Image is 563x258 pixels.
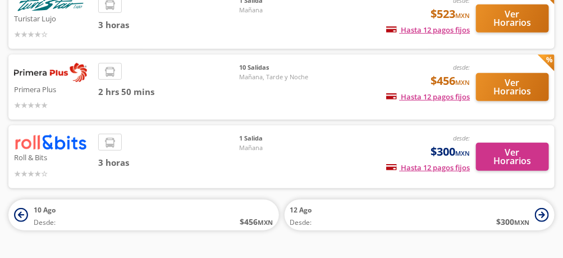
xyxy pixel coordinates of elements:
img: Roll & Bits [14,134,87,150]
p: Primera Plus [14,82,93,96]
button: 12 AgoDesde:$300MXN [285,200,555,230]
small: MXN [456,149,470,157]
span: Mañana, Tarde y Noche [240,73,318,82]
small: MXN [258,218,273,227]
span: Mañana [240,6,318,15]
span: 2 hrs 50 mins [98,85,240,98]
button: Ver Horarios [476,73,550,101]
p: Roll & Bits [14,150,93,164]
small: MXN [514,218,529,227]
span: $523 [431,6,470,22]
span: Mañana [240,143,318,153]
span: 3 horas [98,19,240,31]
small: MXN [456,11,470,20]
small: MXN [456,78,470,87]
span: 1 Salida [240,134,318,143]
button: Ver Horarios [476,143,550,171]
button: 10 AgoDesde:$456MXN [8,200,279,230]
em: desde: [454,134,470,142]
span: $ 300 [496,216,529,228]
span: Hasta 12 pagos fijos [386,92,470,102]
span: $ 456 [240,216,273,228]
span: Hasta 12 pagos fijos [386,162,470,173]
p: Turistar Lujo [14,11,93,25]
span: 12 Ago [290,205,312,215]
span: Desde: [34,218,56,228]
img: Primera Plus [14,63,87,82]
span: $456 [431,73,470,89]
span: $300 [431,143,470,160]
span: Hasta 12 pagos fijos [386,25,470,35]
span: Desde: [290,218,312,228]
span: 10 Salidas [240,63,318,73]
span: 3 horas [98,156,240,169]
span: 10 Ago [34,205,56,215]
em: desde: [454,63,470,71]
button: Ver Horarios [476,4,550,33]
